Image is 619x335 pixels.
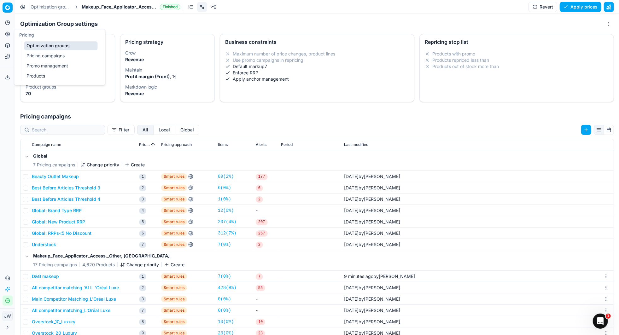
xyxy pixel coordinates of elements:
a: 89(2%) [218,173,234,180]
a: Pricing campaigns [24,51,97,60]
span: Smart rules [161,219,187,225]
a: 0(0%) [218,307,231,314]
a: 12(0%) [218,207,234,214]
div: Business constraints [225,39,409,44]
h1: Optimization Group settings [20,20,98,28]
button: local [154,125,175,135]
button: Change priority [80,162,119,168]
h5: Global [33,153,145,159]
div: by [PERSON_NAME] [344,319,400,325]
div: by [PERSON_NAME] [344,307,400,314]
span: Items [218,142,228,147]
div: Repricing stop list [425,39,609,44]
strong: 70 [26,91,31,96]
span: Pricing approach [161,142,192,147]
div: by [PERSON_NAME] [344,241,400,248]
button: Apply prices [560,2,601,12]
span: 4,620 Products [82,262,115,268]
span: Pricing [19,32,34,38]
a: 10(0%) [218,319,234,325]
span: 5 [139,219,146,225]
span: 10 [256,319,265,325]
div: by [PERSON_NAME] [344,285,400,291]
li: Use promo campaigns in repricing [225,57,409,63]
span: 2 [139,185,146,191]
span: [DATE] [344,308,359,313]
button: Revert [528,2,557,12]
button: Best Before Articles Threshold 3 [32,185,100,191]
span: Finished [160,4,180,10]
span: Last modified [344,142,368,147]
span: 2 [256,242,263,248]
span: Smart rules [161,273,187,280]
li: Products out of stock more than [425,63,609,70]
span: Smart rules [161,185,187,191]
span: [DATE] [344,174,359,179]
span: [DATE] [344,319,359,324]
span: [DATE] [344,185,359,190]
span: Smart rules [161,307,187,314]
button: global [175,125,199,135]
button: Overstock_10_Luxury [32,319,75,325]
h1: Pricing campaigns [15,112,619,121]
span: 17 Pricing campaigns [33,262,77,268]
span: Smart rules [161,241,187,248]
strong: Revenue [126,91,144,96]
td: - [253,205,278,216]
button: Beauty Outlet Makeup [32,173,79,180]
span: Makeup_Face_Applicator_Access._Other, [GEOGRAPHIC_DATA]Finished [82,4,180,10]
span: 3 [139,296,146,303]
button: Create [164,262,184,268]
li: Products with promo [425,51,609,57]
a: Optimization groups [31,4,71,10]
dt: Product groups [26,85,110,89]
nav: breadcrumb [31,4,180,10]
span: Campaign name [32,142,61,147]
span: Smart rules [161,196,187,202]
li: Enforce RRP [225,70,409,76]
div: by [PERSON_NAME] [344,219,400,225]
span: 4 [139,208,146,214]
span: 9 minutes ago [344,274,373,279]
button: Global: RRPs<5 No Discount [32,230,91,236]
td: - [253,293,278,305]
span: Period [281,142,293,147]
strong: Revenue [126,57,144,62]
button: Best Before Articles Threshold 4 [32,196,100,202]
span: 2 [256,196,263,203]
span: 1 [606,314,611,319]
span: 6 [139,230,146,237]
span: 1 [139,274,146,280]
span: [DATE] [344,219,359,224]
span: 1 [139,174,146,180]
button: Global: Brand Type RRP [32,207,82,214]
a: 0(0%) [218,296,231,302]
a: 6(0%) [218,185,231,191]
span: [DATE] [344,242,359,247]
span: [DATE] [344,208,359,213]
span: Priority [139,142,150,147]
button: All competitor matching_L'Oréal Luxe [32,307,110,314]
dt: Maintain [126,68,210,72]
button: all [137,125,154,135]
span: 7 Pricing campaigns [33,162,75,168]
span: Smart rules [161,207,187,214]
li: Default markup 7 [225,63,409,70]
div: by [PERSON_NAME] [344,173,400,180]
a: 428(9%) [218,285,237,291]
li: Maximum number of price changes, product lines [225,51,409,57]
div: Pricing strategy [126,39,210,44]
span: 177 [256,174,268,180]
span: [DATE] [344,285,359,290]
button: Change priority [120,262,159,268]
a: 312(7%) [218,230,237,236]
div: by [PERSON_NAME] [344,296,400,302]
span: 207 [256,219,268,225]
span: 267 [256,230,268,237]
span: 7 [139,242,146,248]
span: 8 [139,319,146,325]
span: Smart rules [161,285,187,291]
button: Filter [108,125,135,135]
button: D&G makeup [32,273,59,280]
span: Alerts [256,142,266,147]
